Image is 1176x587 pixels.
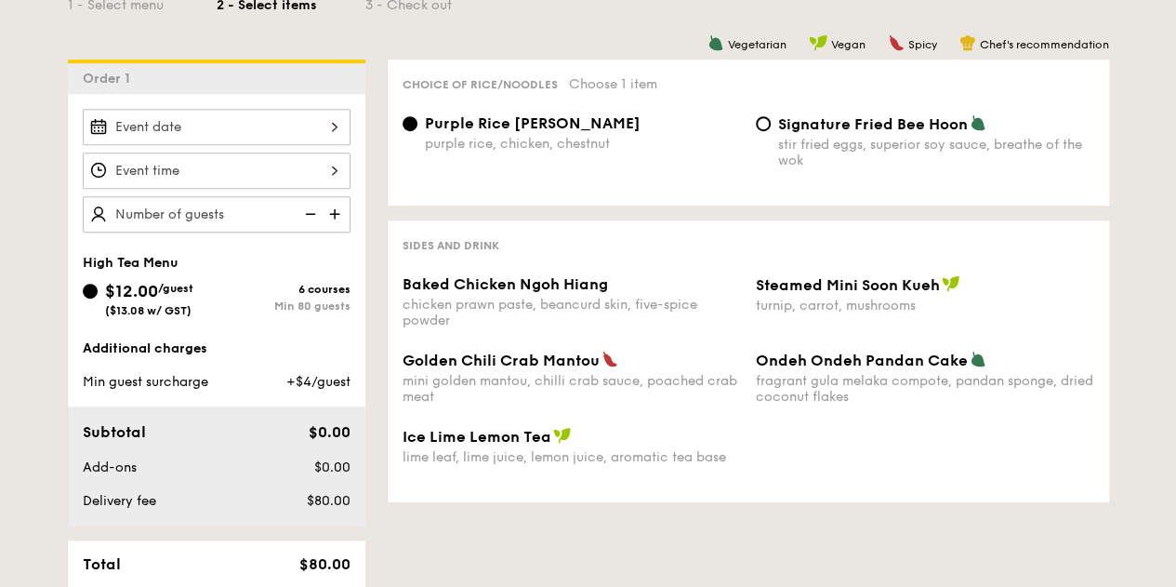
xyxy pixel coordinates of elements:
[425,136,741,152] div: purple rice, chicken, chestnut
[403,352,600,369] span: Golden Chili Crab Mantou
[403,239,499,252] span: Sides and Drink
[83,493,156,509] span: Delivery fee
[83,196,350,233] input: Number of guests
[707,34,724,51] img: icon-vegetarian.fe4039eb.svg
[83,340,350,358] div: Additional charges
[83,255,178,271] span: High Tea Menu
[831,38,865,51] span: Vegan
[756,298,1094,314] div: turnip, carrot, mushrooms
[756,276,940,294] span: Steamed Mini Soon Kueh
[83,284,98,299] input: $12.00/guest($13.08 w/ GST)6 coursesMin 80 guests
[403,275,608,293] span: Baked Chicken Ngoh Hiang
[295,196,323,232] img: icon-reduce.1d2dbef1.svg
[908,38,937,51] span: Spicy
[970,114,986,131] img: icon-vegetarian.fe4039eb.svg
[809,34,827,51] img: icon-vegan.f8ff3823.svg
[888,34,905,51] img: icon-spicy.37a8142b.svg
[308,423,350,441] span: $0.00
[323,196,350,232] img: icon-add.58712e84.svg
[83,374,208,390] span: Min guest surcharge
[959,34,976,51] img: icon-chef-hat.a58ddaea.svg
[970,351,986,367] img: icon-vegetarian.fe4039eb.svg
[83,153,350,189] input: Event time
[313,460,350,475] span: $0.00
[569,76,657,92] span: Choose 1 item
[553,427,572,444] img: icon-vegan.f8ff3823.svg
[728,38,786,51] span: Vegetarian
[83,423,146,441] span: Subtotal
[158,282,193,295] span: /guest
[403,449,741,465] div: lime leaf, lime juice, lemon juice, aromatic tea base
[601,351,618,367] img: icon-spicy.37a8142b.svg
[83,71,138,87] span: Order 1
[83,460,137,475] span: Add-ons
[942,275,960,292] img: icon-vegan.f8ff3823.svg
[980,38,1109,51] span: Chef's recommendation
[83,109,350,145] input: Event date
[298,555,350,573] span: $80.00
[403,373,741,405] div: mini golden mantou, chilli crab sauce, poached crab meat
[756,116,771,131] input: Signature Fried Bee Hoonstir fried eggs, superior soy sauce, breathe of the wok
[403,297,741,328] div: chicken prawn paste, beancurd skin, five-spice powder
[403,78,558,91] span: Choice of rice/noodles
[105,281,158,301] span: $12.00
[425,114,641,132] span: Purple Rice [PERSON_NAME]
[778,115,968,133] span: Signature Fried Bee Hoon
[306,493,350,509] span: $80.00
[83,555,121,573] span: Total
[105,304,192,317] span: ($13.08 w/ GST)
[217,283,350,296] div: 6 courses
[403,116,417,131] input: Purple Rice [PERSON_NAME]purple rice, chicken, chestnut
[756,373,1094,405] div: fragrant gula melaka compote, pandan sponge, dried coconut flakes
[285,374,350,390] span: +$4/guest
[217,300,350,313] div: Min 80 guests
[403,428,551,446] span: Ice Lime Lemon Tea
[756,352,968,369] span: Ondeh Ondeh Pandan Cake
[778,137,1094,168] div: stir fried eggs, superior soy sauce, breathe of the wok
